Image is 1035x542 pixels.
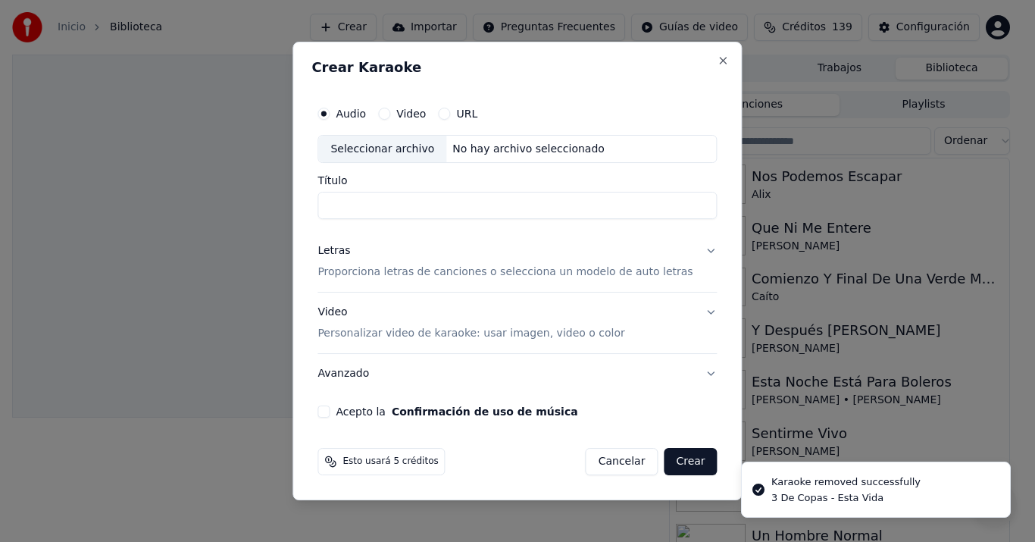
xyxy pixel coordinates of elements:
[317,176,717,186] label: Título
[317,305,624,342] div: Video
[336,406,577,417] label: Acepto la
[456,108,477,119] label: URL
[317,232,717,293] button: LetrasProporciona letras de canciones o selecciona un modelo de auto letras
[317,244,350,259] div: Letras
[396,108,426,119] label: Video
[586,448,658,475] button: Cancelar
[446,142,611,157] div: No hay archivo seleccionado
[317,354,717,393] button: Avanzado
[317,293,717,354] button: VideoPersonalizar video de karaoke: usar imagen, video o color
[664,448,717,475] button: Crear
[317,326,624,341] p: Personalizar video de karaoke: usar imagen, video o color
[342,456,438,468] span: Esto usará 5 créditos
[336,108,366,119] label: Audio
[317,265,693,280] p: Proporciona letras de canciones o selecciona un modelo de auto letras
[392,406,578,417] button: Acepto la
[311,61,723,74] h2: Crear Karaoke
[318,136,446,163] div: Seleccionar archivo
